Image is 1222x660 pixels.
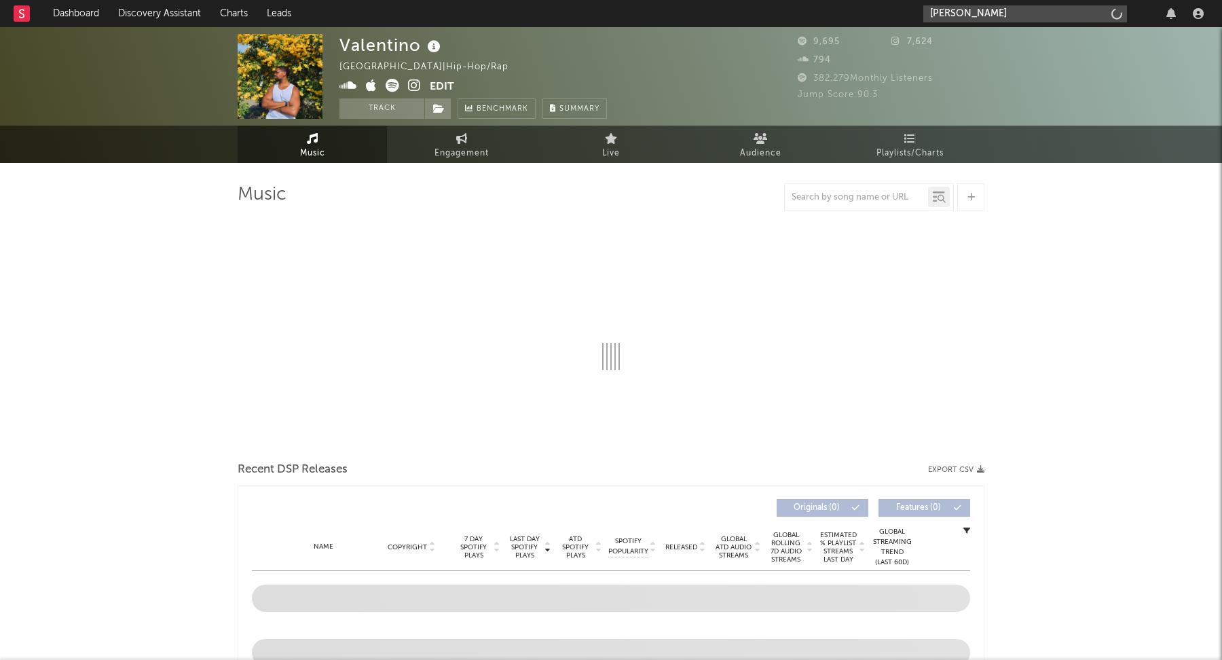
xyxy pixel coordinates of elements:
[339,34,444,56] div: Valentino
[434,145,489,162] span: Engagement
[798,74,933,83] span: 382,279 Monthly Listeners
[602,145,620,162] span: Live
[536,126,686,163] a: Live
[665,543,697,551] span: Released
[477,101,528,117] span: Benchmark
[785,504,848,512] span: Originals ( 0 )
[928,466,984,474] button: Export CSV
[740,145,781,162] span: Audience
[887,504,950,512] span: Features ( 0 )
[777,499,868,517] button: Originals(0)
[300,145,325,162] span: Music
[339,59,524,75] div: [GEOGRAPHIC_DATA] | Hip-Hop/Rap
[557,535,593,560] span: ATD Spotify Plays
[798,90,878,99] span: Jump Score: 90.3
[608,536,648,557] span: Spotify Popularity
[872,527,912,568] div: Global Streaming Trend (Last 60D)
[686,126,835,163] a: Audience
[388,543,427,551] span: Copyright
[456,535,492,560] span: 7 Day Spotify Plays
[238,462,348,478] span: Recent DSP Releases
[430,79,454,96] button: Edit
[506,535,542,560] span: Last Day Spotify Plays
[279,542,368,552] div: Name
[767,531,804,564] span: Global Rolling 7D Audio Streams
[559,105,599,113] span: Summary
[798,56,831,65] span: 794
[923,5,1127,22] input: Search for artists
[878,499,970,517] button: Features(0)
[542,98,607,119] button: Summary
[387,126,536,163] a: Engagement
[458,98,536,119] a: Benchmark
[819,531,857,564] span: Estimated % Playlist Streams Last Day
[339,98,424,119] button: Track
[715,535,752,560] span: Global ATD Audio Streams
[238,126,387,163] a: Music
[835,126,984,163] a: Playlists/Charts
[798,37,840,46] span: 9,695
[785,192,928,203] input: Search by song name or URL
[891,37,933,46] span: 7,624
[876,145,944,162] span: Playlists/Charts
